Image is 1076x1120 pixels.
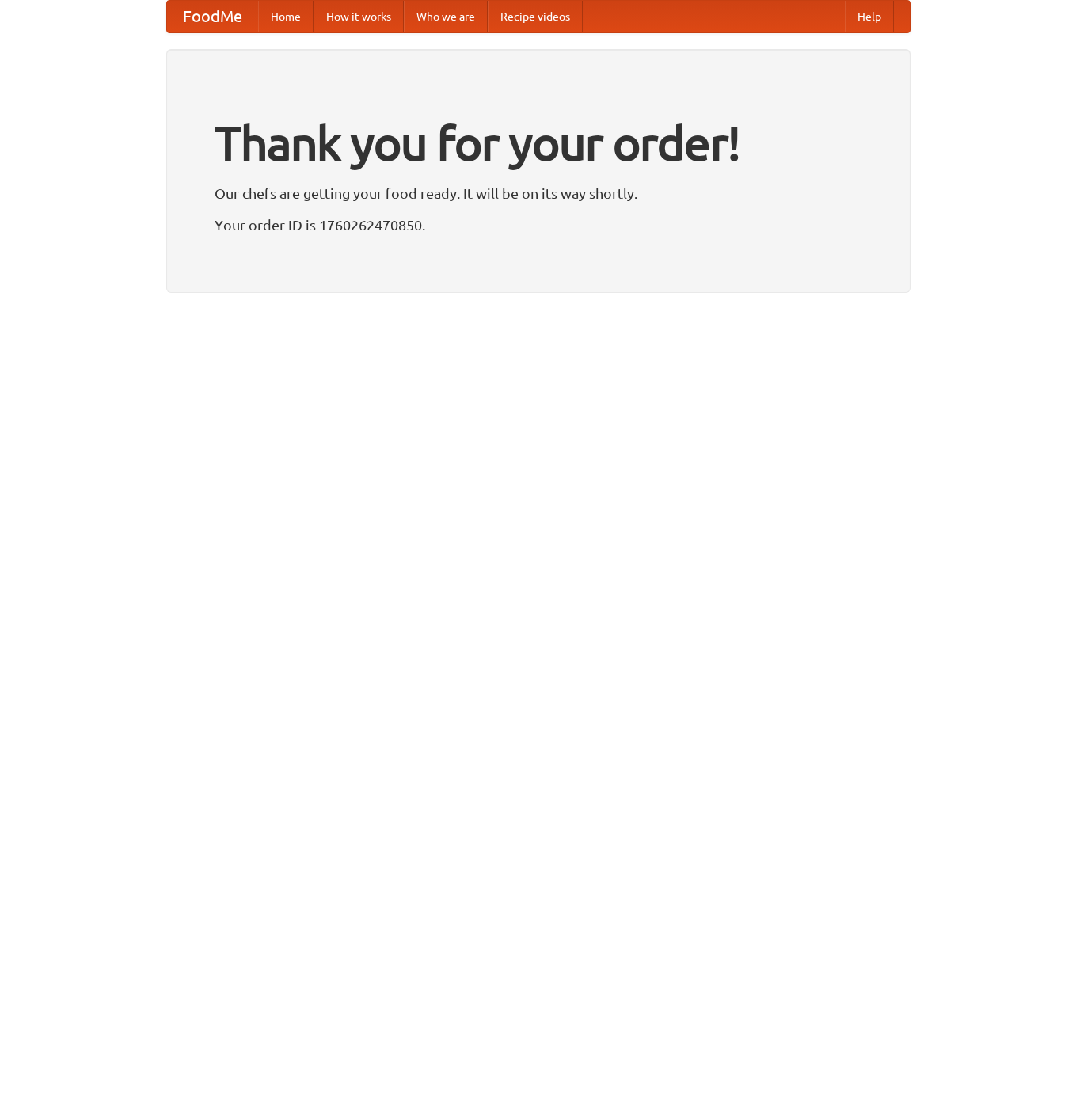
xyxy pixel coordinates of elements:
h1: Thank you for your order! [215,105,862,181]
a: Help [845,1,894,32]
a: Who we are [404,1,488,32]
p: Your order ID is 1760262470850. [215,213,862,237]
a: Home [258,1,314,32]
a: FoodMe [167,1,258,32]
a: How it works [314,1,404,32]
p: Our chefs are getting your food ready. It will be on its way shortly. [215,181,862,205]
a: Recipe videos [488,1,583,32]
